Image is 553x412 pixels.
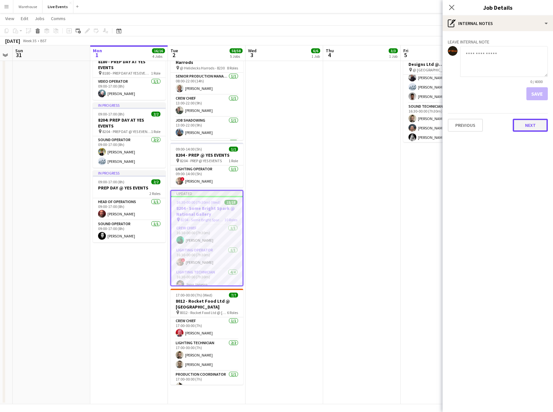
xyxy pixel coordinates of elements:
[311,48,320,53] span: 6/6
[21,16,28,21] span: Edit
[170,73,243,95] app-card-role: Senior Production Manager1/108:00-22:00 (14h)[PERSON_NAME]
[151,129,160,134] span: 1 Role
[5,16,14,21] span: View
[93,198,166,220] app-card-role: Head of Operations1/109:00-17:00 (8h)[PERSON_NAME]
[171,224,243,247] app-card-role: Crew Chief1/116:30-00:00 (7h30m)[PERSON_NAME]
[180,158,222,163] span: 8204 - PREP @ YES EVENTS
[513,119,548,132] button: Next
[170,289,243,385] app-job-card: 17:00-00:00 (7h) (Wed)7/78012 - Rocket Food Ltd @ [GEOGRAPHIC_DATA] 8012 - Rocket Food Ltd @ [GEO...
[93,170,166,176] div: In progress
[93,185,166,191] h3: PREP DAY @ YES EVENTS
[102,71,151,76] span: 8180 - PREP DAY AT YES EVENTS
[170,298,243,310] h3: 8012 - Rocket Food Ltd @ [GEOGRAPHIC_DATA]
[51,16,66,21] span: Comms
[92,51,102,59] span: 1
[170,95,243,117] app-card-role: Crew Chief1/113:00-22:00 (9h)[PERSON_NAME]
[230,54,242,59] div: 5 Jobs
[224,200,237,205] span: 18/18
[171,191,243,196] div: Updated
[402,51,408,59] span: 5
[326,48,334,54] span: Thu
[171,247,243,269] app-card-role: Lighting Operator1/116:30-00:00 (7h30m)![PERSON_NAME]
[93,117,166,129] h3: 8204: PREP DAY AT YES EVENTS
[170,51,178,59] span: 2
[170,339,243,371] app-card-role: Lighting Technician2/217:00-00:00 (7h)[PERSON_NAME][PERSON_NAME]
[3,14,17,23] a: View
[227,310,238,315] span: 6 Roles
[21,38,38,43] span: Week 35
[151,112,160,116] span: 2/2
[93,170,166,242] app-job-card: In progress09:00-17:00 (8h)2/2PREP DAY @ YES EVENTS2 RolesHead of Operations1/109:00-17:00 (8h)[P...
[311,54,320,59] div: 1 Job
[227,66,238,70] span: 8 Roles
[229,293,238,297] span: 7/7
[176,200,220,205] span: 16:30-00:00 (7h30m) (Wed)
[403,48,408,54] span: Fri
[93,103,166,168] app-job-card: In progress09:00-17:00 (8h)2/28204: PREP DAY AT YES EVENTS 8204 - PREP DAT @ YES EVENTS1 RoleSoun...
[171,205,243,217] h3: 8204 - Some Bright Spark @ National Gallery
[5,38,20,44] div: [DATE]
[43,0,73,13] button: Live Events
[181,258,185,262] span: !
[171,269,243,319] app-card-role: Lighting Technician4/416:30-00:00 (7h30m)Joao Janeiro
[413,67,458,72] span: @ [GEOGRAPHIC_DATA] - 7615
[102,129,151,134] span: 8204 - PREP DAT @ YES EVENTS
[152,48,165,53] span: 16/16
[176,147,202,151] span: 09:00-14:00 (5h)
[525,79,548,84] span: 0 / 4000
[15,48,23,54] span: Sun
[13,0,43,13] button: Warehouse
[93,78,166,100] app-card-role: Video Operator1/109:00-17:00 (8h)[PERSON_NAME]
[93,136,166,168] app-card-role: Sound Operator2/209:00-17:00 (8h)[PERSON_NAME][PERSON_NAME]
[170,165,243,188] app-card-role: Lighting Operator1/109:00-14:00 (5h)![PERSON_NAME]
[389,48,398,53] span: 3/3
[180,310,227,315] span: 8012 - Rocket Food Ltd @ [GEOGRAPHIC_DATA]
[230,48,243,53] span: 58/58
[170,152,243,158] h3: 8204 - PREP @ YES EVENTS
[32,14,47,23] a: Jobs
[93,48,102,54] span: Mon
[93,220,166,242] app-card-role: Sound Operator1/109:00-17:00 (8h)[PERSON_NAME]
[98,112,124,116] span: 09:00-17:00 (8h)
[170,139,243,161] app-card-role: Lighting Technician1/1
[181,177,184,181] span: !
[35,16,44,21] span: Jobs
[403,46,476,142] app-job-card: 15:00-01:00 (10h) (Sat)19/197615 - [PERSON_NAME] Designs Ltd @ [GEOGRAPHIC_DATA] @ [GEOGRAPHIC_DA...
[403,103,476,144] app-card-role: Sound Technician3/316:30-00:00 (7h30m)[PERSON_NAME][PERSON_NAME][PERSON_NAME]
[170,317,243,339] app-card-role: Crew Chief1/117:00-00:00 (7h)[PERSON_NAME]
[40,38,47,43] div: BST
[170,44,243,140] app-job-card: 08:00-22:00 (14h)8/88230 - Harrods @ Helideck Harrods @ Helidecks Harrods - 82308 RolesSenior Pro...
[14,51,23,59] span: 31
[389,54,397,59] div: 1 Job
[98,179,124,184] span: 09:00-17:00 (8h)
[170,143,243,188] app-job-card: 09:00-14:00 (5h)1/18204 - PREP @ YES EVENTS 8204 - PREP @ YES EVENTS1 RoleLighting Operator1/109:...
[403,55,476,67] h3: 7615 - [PERSON_NAME] Designs Ltd @ [GEOGRAPHIC_DATA]
[170,48,178,54] span: Tue
[93,59,166,70] h3: 8180 - PREP DAY AT YES EVENTS
[229,158,238,163] span: 1 Role
[448,119,483,132] button: Previous
[229,147,238,151] span: 1/1
[448,39,548,45] h3: Leave internal note
[403,62,476,103] app-card-role: Sound Operator3/316:30-00:00 (7h30m)[PERSON_NAME][PERSON_NAME][PERSON_NAME]
[18,14,31,23] a: Edit
[93,44,166,100] app-job-card: In progress09:00-17:00 (8h)1/18180 - PREP DAY AT YES EVENTS 8180 - PREP DAY AT YES EVENTS1 RoleVi...
[181,217,224,222] span: 8204 - Some Bright Spark @ National Gallery
[180,66,225,70] span: @ Helidecks Harrods - 8230
[176,293,212,297] span: 17:00-00:00 (7h) (Wed)
[224,217,237,222] span: 10 Roles
[149,191,160,196] span: 2 Roles
[151,71,160,76] span: 1 Role
[247,51,257,59] span: 3
[93,103,166,108] div: In progress
[170,190,243,286] app-job-card: Updated16:30-00:00 (7h30m) (Wed)18/188204 - Some Bright Spark @ National Gallery 8204 - Some Brig...
[248,48,257,54] span: Wed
